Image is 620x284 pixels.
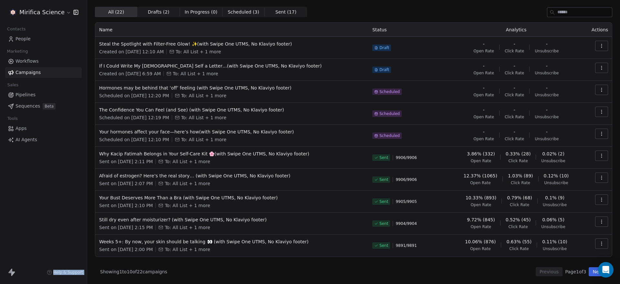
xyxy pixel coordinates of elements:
[509,246,529,251] span: Click Rate
[483,129,485,135] span: -
[507,195,532,201] span: 0.79% (68)
[4,47,31,56] span: Marketing
[379,111,400,116] span: Scheduled
[535,92,559,98] span: Unsubscribe
[5,34,82,44] a: People
[514,63,515,69] span: -
[99,70,161,77] span: Created on [DATE] 6:59 AM
[181,92,226,99] span: To: All List + 1 more
[99,195,365,201] span: Your Bust Deserves More Than a Bra (with Swipe One UTMS, No Klaviyo footer)
[9,8,17,16] img: MIRIFICA%20science_logo_icon-big.png
[505,136,524,142] span: Click Rate
[15,91,36,98] span: Pipelines
[4,24,28,34] span: Contacts
[5,80,21,90] span: Sales
[470,246,491,251] span: Open Rate
[396,177,417,182] span: 9906 / 9906
[5,123,82,134] a: Apps
[275,9,296,16] span: Sent ( 17 )
[15,69,41,76] span: Campaigns
[506,216,531,223] span: 0.52% (45)
[165,158,210,165] span: To: All List + 1 more
[543,202,567,207] span: Unsubscribe
[506,151,531,157] span: 0.33% (28)
[5,134,82,145] a: AI Agents
[510,202,529,207] span: Click Rate
[541,224,565,229] span: Unsubscribe
[546,129,548,135] span: -
[514,41,515,47] span: -
[99,136,169,143] span: Scheduled on [DATE] 12:10 PM
[546,85,548,91] span: -
[47,270,83,275] a: Help & Support
[15,103,40,110] span: Sequences
[483,107,485,113] span: -
[5,89,82,100] a: Pipelines
[449,23,583,37] th: Analytics
[508,173,533,179] span: 1.03% (89)
[483,85,485,91] span: -
[99,107,365,113] span: The Confidence You Can Feel (and See) (with Swipe One UTMS, No Klaviyo footer)
[473,92,494,98] span: Open Rate
[473,48,494,54] span: Open Rate
[508,158,528,163] span: Click Rate
[505,48,524,54] span: Click Rate
[505,70,524,76] span: Click Rate
[165,180,210,187] span: To: All List + 1 more
[535,48,559,54] span: Unsubscribe
[543,246,567,251] span: Unsubscribe
[379,243,388,248] span: Sent
[466,195,496,201] span: 10.33% (893)
[99,41,365,47] span: Steal the Spotlight with Filter-Free Glow! ✨(with Swipe One UTMS, No Klaviyo footer)
[535,70,559,76] span: Unsubscribe
[5,101,82,111] a: SequencesBeta
[396,243,417,248] span: 9891 / 9891
[99,151,365,157] span: Why Kacip Fatimah Belongs in Your Self-Care Kit 🌸(with Swipe One UTMS, No Klaviyo footer)
[473,70,494,76] span: Open Rate
[165,202,210,209] span: To: All List + 1 more
[181,136,226,143] span: To: All List + 1 more
[542,151,564,157] span: 0.02% (2)
[379,155,388,160] span: Sent
[536,267,563,276] button: Previous
[99,180,153,187] span: Sent on [DATE] 2:07 PM
[471,202,491,207] span: Open Rate
[535,136,559,142] span: Unsubscribe
[99,92,169,99] span: Scheduled on [DATE] 12:20 PM
[546,41,548,47] span: -
[148,9,170,16] span: Drafts ( 2 )
[542,216,564,223] span: 0.06% (5)
[5,114,20,123] span: Tools
[379,67,389,72] span: Draft
[467,216,495,223] span: 9.72% (845)
[99,114,169,121] span: Scheduled on [DATE] 12:19 PM
[99,85,365,91] span: Hormones may be behind that ‘off’ feeling (with Swipe One UTMS, No Klaviyo footer)
[228,9,259,16] span: Scheduled ( 3 )
[505,114,524,120] span: Click Rate
[598,262,614,278] div: Open Intercom Messenger
[583,23,612,37] th: Actions
[544,173,569,179] span: 0.12% (10)
[181,114,226,121] span: To: All List + 1 more
[565,268,586,275] span: Page 1 of 3
[19,8,65,16] span: Mirifica Science
[473,114,494,120] span: Open Rate
[99,63,365,69] span: If I Could Write My [DEMOGRAPHIC_DATA] Self a Letter…(with Swipe One UTMS, No Klaviyo footer)
[95,23,368,37] th: Name
[483,63,485,69] span: -
[514,85,515,91] span: -
[511,180,530,185] span: Click Rate
[185,9,218,16] span: In Progress ( 0 )
[379,177,388,182] span: Sent
[99,202,153,209] span: Sent on [DATE] 2:10 PM
[545,195,564,201] span: 0.1% (9)
[514,129,515,135] span: -
[546,107,548,113] span: -
[379,89,400,94] span: Scheduled
[173,70,218,77] span: To: All List + 1 more
[396,155,417,160] span: 9906 / 9906
[100,268,167,275] span: Showing 1 to 10 of 22 campaigns
[465,238,496,245] span: 10.06% (876)
[5,56,82,67] a: Workflows
[15,58,39,65] span: Workflows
